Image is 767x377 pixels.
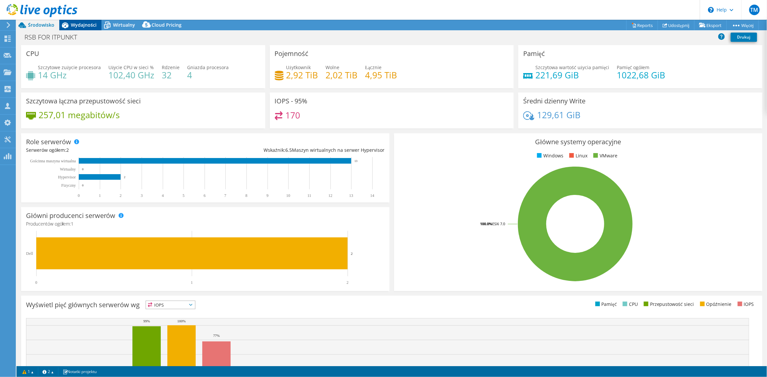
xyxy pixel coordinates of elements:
h4: 32 [162,71,180,79]
h4: 257,01 megabitów/s [39,111,120,119]
tspan: ESXi 7.0 [492,221,505,226]
span: TM [749,5,760,15]
span: Użycie CPU w sieci % [108,64,154,70]
text: 5 [183,193,185,198]
li: Przepustowość sieci [642,301,694,308]
text: 0 [78,193,80,198]
li: VMware [592,152,617,159]
span: Szczytowe zużycie procesora [38,64,101,70]
text: Fizyczny [61,183,76,188]
div: Serwerów ogółem: [26,147,205,154]
h4: 129,61 GiB [537,111,581,119]
span: Szczytowa wartość użycia pamięci [535,64,609,70]
li: Opóźnienie [698,301,732,308]
h3: Główne systemy operacyjne [399,138,757,146]
text: 7 [224,193,226,198]
text: 1 [191,280,193,285]
tspan: 100.0% [480,221,492,226]
span: IOPS [146,301,195,309]
text: 2 [351,252,353,256]
div: Wskaźnik: Maszyn wirtualnych na serwer Hypervisor [205,147,384,154]
h4: 221,69 GiB [535,71,609,79]
svg: \n [708,7,714,13]
text: 2 [120,193,122,198]
span: Środowisko [28,22,54,28]
text: 13 [349,193,353,198]
h4: 1022,68 GiB [617,71,666,79]
span: Użytkownik [286,64,311,70]
text: 6 [204,193,206,198]
a: 2 [38,367,58,376]
text: 0 [82,184,84,187]
h3: Role serwerów [26,138,71,146]
h1: RSB FOR ITPUNKT [21,34,87,41]
h3: Pamięć [523,50,545,57]
span: Wirtualny [113,22,135,28]
a: Udostępnij [658,20,695,30]
span: 2 [66,147,69,153]
h3: Pojemność [275,50,309,57]
a: Drukuj [731,33,757,42]
h4: 4,95 TiB [365,71,397,79]
li: IOPS [736,301,754,308]
text: 0 [35,280,37,285]
text: 1 [99,193,101,198]
text: 11 [307,193,311,198]
text: 100% [177,319,186,323]
span: 1 [71,221,73,227]
text: 0 [82,168,84,171]
h3: IOPS - 95% [275,97,308,105]
li: Linux [568,152,587,159]
li: Pamięć [594,301,617,308]
text: Dell [26,251,33,256]
a: Reports [626,20,658,30]
h3: Średni dzienny Write [523,97,585,105]
text: Gościnna maszyna wirtualna [30,159,76,163]
text: Hypervisor [58,175,76,179]
li: CPU [621,301,638,308]
text: 3 [141,193,143,198]
h3: Główni producenci serwerów [26,212,116,219]
h4: 4 [187,71,229,79]
span: Wydajności [71,22,97,28]
span: Pamięć ogółem [617,64,650,70]
h4: 14 GHz [38,71,101,79]
text: Wirtualny [60,167,76,172]
span: Łącznie [365,64,382,70]
span: 6.5 [285,147,292,153]
text: 2 [347,280,349,285]
text: 99% [143,319,150,323]
h4: Producentów ogółem: [26,220,384,228]
a: 1 [18,367,38,376]
text: 14 [370,193,374,198]
span: Rdzenie [162,64,180,70]
h4: 2,02 TiB [326,71,358,79]
h4: 170 [285,112,300,119]
text: 10 [286,193,290,198]
text: 8 [245,193,247,198]
text: 77% [213,334,220,337]
span: Cloud Pricing [152,22,182,28]
text: 13 [355,159,358,163]
text: 2 [124,175,126,179]
a: Więcej [726,20,759,30]
a: Eksport [694,20,727,30]
h4: 2,92 TiB [286,71,318,79]
span: Gniazda procesora [187,64,229,70]
li: Windows [535,152,563,159]
text: 12 [328,193,332,198]
h4: 102,40 GHz [108,71,154,79]
text: 9 [267,193,269,198]
text: 4 [162,193,164,198]
h3: Szczytowa łączna przepustowość sieci [26,97,141,105]
h3: CPU [26,50,39,57]
span: Wolne [326,64,340,70]
a: Notatki projektu [58,367,101,376]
